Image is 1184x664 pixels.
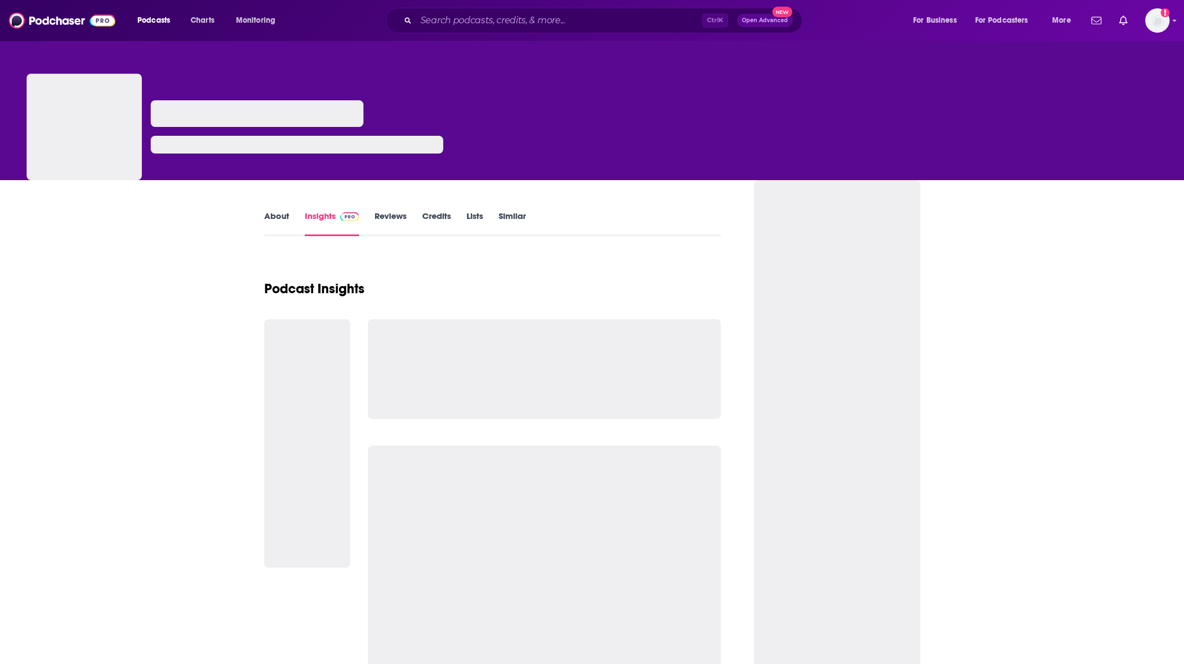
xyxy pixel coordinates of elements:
button: open menu [968,12,1044,29]
svg: Add a profile image [1161,8,1170,17]
span: Monitoring [236,13,275,28]
button: open menu [130,12,184,29]
button: open menu [228,12,290,29]
span: Open Advanced [742,18,788,23]
h1: Podcast Insights [264,280,365,297]
a: Show notifications dropdown [1115,11,1132,30]
button: open menu [905,12,971,29]
a: Charts [183,12,221,29]
span: For Podcasters [975,13,1028,28]
a: Similar [499,211,526,236]
input: Search podcasts, credits, & more... [416,12,702,29]
a: About [264,211,289,236]
span: Logged in as ZoeJethani [1145,8,1170,33]
span: Ctrl K [702,13,728,28]
a: Show notifications dropdown [1087,11,1106,30]
button: open menu [1044,12,1085,29]
div: Search podcasts, credits, & more... [396,8,813,33]
img: User Profile [1145,8,1170,33]
a: InsightsPodchaser Pro [305,211,360,236]
a: Reviews [375,211,407,236]
a: Lists [467,211,483,236]
a: Credits [422,211,451,236]
span: New [772,7,792,17]
span: For Business [913,13,957,28]
button: Show profile menu [1145,8,1170,33]
span: More [1052,13,1071,28]
span: Podcasts [137,13,170,28]
span: Charts [191,13,214,28]
button: Open AdvancedNew [737,14,793,27]
img: Podchaser - Follow, Share and Rate Podcasts [9,10,115,31]
img: Podchaser Pro [340,212,360,221]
